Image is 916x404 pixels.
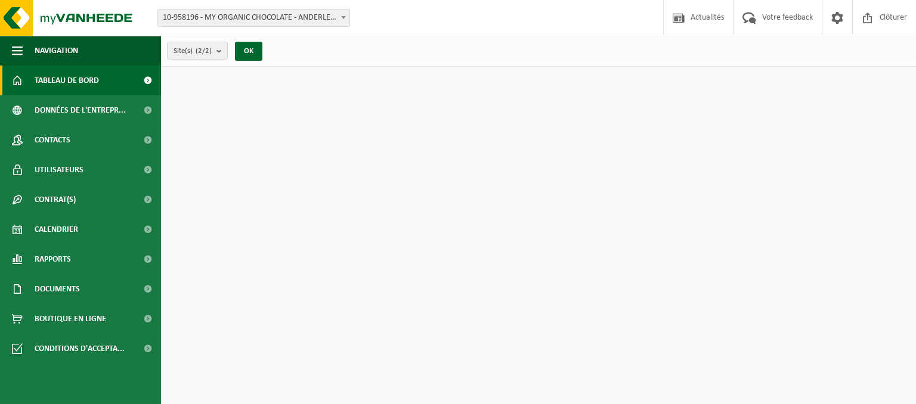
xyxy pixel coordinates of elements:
span: Navigation [35,36,78,66]
span: Site(s) [174,42,212,60]
iframe: chat widget [6,378,199,404]
span: Boutique en ligne [35,304,106,334]
span: Documents [35,274,80,304]
span: Tableau de bord [35,66,99,95]
span: 10-958196 - MY ORGANIC CHOCOLATE - ANDERLECHT [157,9,350,27]
span: Contrat(s) [35,185,76,215]
span: 10-958196 - MY ORGANIC CHOCOLATE - ANDERLECHT [158,10,349,26]
span: Contacts [35,125,70,155]
count: (2/2) [196,47,212,55]
span: Données de l'entrepr... [35,95,126,125]
span: Conditions d'accepta... [35,334,125,363]
span: Utilisateurs [35,155,83,185]
span: Rapports [35,244,71,274]
button: OK [235,42,262,61]
button: Site(s)(2/2) [167,42,228,60]
span: Calendrier [35,215,78,244]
